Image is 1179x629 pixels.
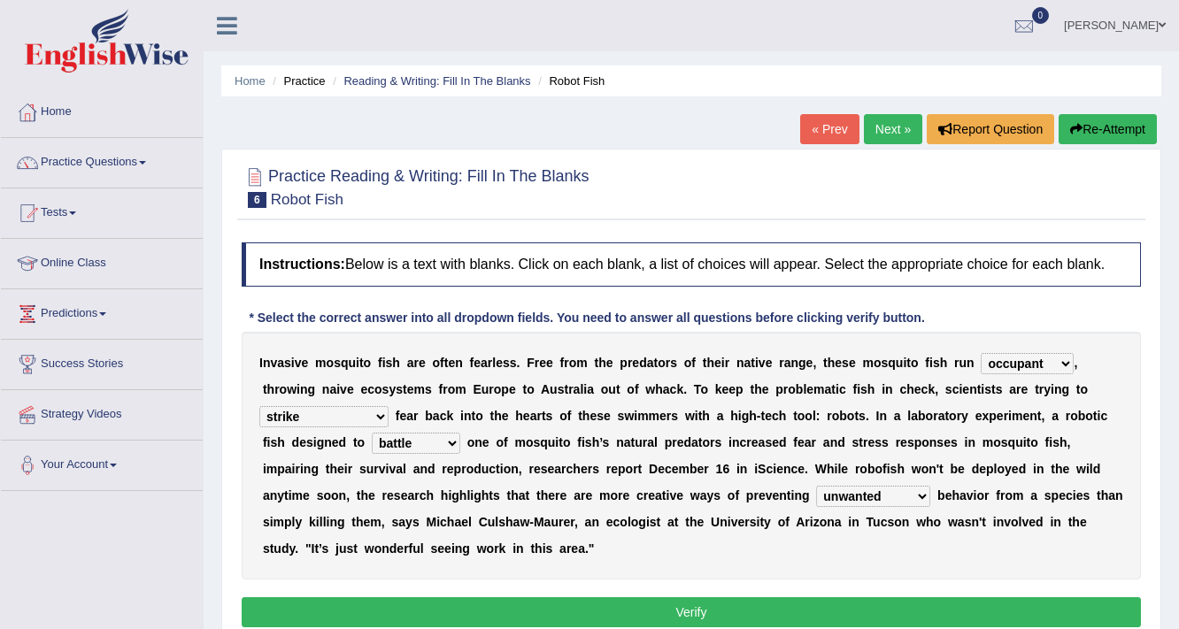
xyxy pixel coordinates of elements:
[1,441,203,485] a: Your Account
[728,382,736,396] b: e
[685,409,695,423] b: w
[392,356,400,370] b: h
[749,409,757,423] b: h
[761,409,766,423] b: t
[914,382,921,396] b: e
[515,409,523,423] b: h
[542,409,546,423] b: t
[962,382,969,396] b: e
[297,382,300,396] b: i
[1076,382,1081,396] b: t
[443,382,447,396] b: r
[831,382,836,396] b: t
[616,382,620,396] b: t
[444,356,449,370] b: t
[751,356,755,370] b: t
[598,356,606,370] b: h
[307,382,315,396] b: g
[322,382,330,396] b: n
[315,356,326,370] b: m
[907,409,911,423] b: l
[813,409,816,423] b: l
[560,356,565,370] b: f
[639,356,647,370] b: d
[715,382,722,396] b: k
[759,356,766,370] b: v
[903,356,906,370] b: i
[796,382,804,396] b: b
[439,382,443,396] b: f
[1,188,203,233] a: Tests
[816,409,821,423] b: :
[608,382,616,396] b: u
[783,382,788,396] b: r
[906,356,911,370] b: t
[601,382,609,396] b: o
[302,356,309,370] b: e
[1,289,203,334] a: Predictions
[425,382,432,396] b: s
[482,382,489,396] b: u
[448,356,455,370] b: e
[624,409,634,423] b: w
[744,356,751,370] b: a
[969,382,977,396] b: n
[981,382,984,396] b: i
[242,597,1141,627] button: Verify
[1059,114,1157,144] button: Re-Attempt
[658,356,666,370] b: o
[1,239,203,283] a: Online Class
[263,356,271,370] b: n
[425,409,433,423] b: b
[634,409,637,423] b: i
[667,409,671,423] b: r
[899,382,906,396] b: c
[803,382,806,396] b: l
[1,88,203,132] a: Home
[606,356,613,370] b: e
[295,356,302,370] b: v
[670,356,677,370] b: s
[259,356,263,370] b: I
[618,409,625,423] b: s
[755,356,759,370] b: i
[762,382,769,396] b: e
[389,382,396,396] b: y
[455,356,463,370] b: n
[813,356,816,370] b: ,
[738,409,742,423] b: i
[440,409,447,423] b: c
[857,382,860,396] b: i
[882,382,885,396] b: i
[823,356,828,370] b: t
[280,382,288,396] b: o
[440,356,444,370] b: f
[790,356,798,370] b: n
[489,409,494,423] b: t
[446,409,453,423] b: k
[825,382,832,396] b: a
[567,409,572,423] b: f
[836,382,839,396] b: i
[1039,382,1044,396] b: r
[925,356,929,370] b: f
[832,409,840,423] b: o
[813,382,824,396] b: m
[736,356,744,370] b: n
[670,382,677,396] b: c
[597,409,604,423] b: s
[382,356,386,370] b: i
[695,409,698,423] b: i
[1009,382,1016,396] b: a
[654,356,659,370] b: t
[277,356,284,370] b: a
[1016,382,1021,396] b: r
[655,382,663,396] b: h
[1021,382,1029,396] b: e
[806,382,813,396] b: e
[839,382,846,396] b: c
[396,382,403,396] b: s
[921,382,929,396] b: c
[367,382,374,396] b: c
[659,409,667,423] b: e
